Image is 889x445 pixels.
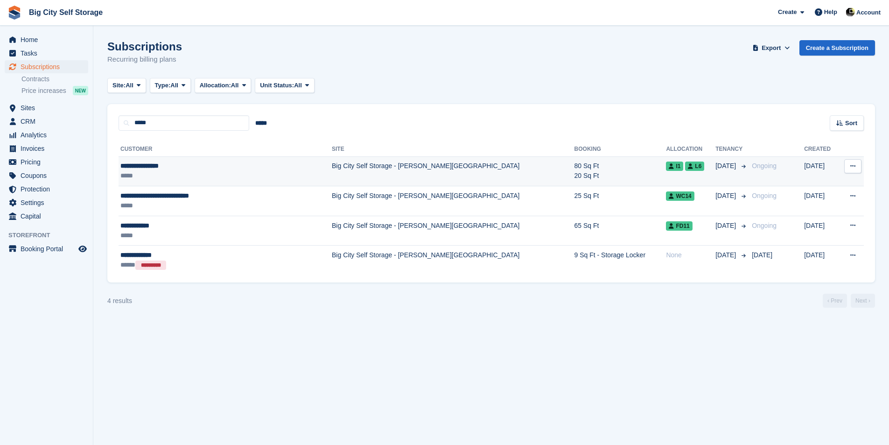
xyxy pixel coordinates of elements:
[294,81,302,90] span: All
[574,156,666,186] td: 80 Sq Ft 20 Sq Ft
[5,183,88,196] a: menu
[8,231,93,240] span: Storefront
[332,186,574,216] td: Big City Self Storage - [PERSON_NAME][GEOGRAPHIC_DATA]
[666,142,715,157] th: Allocation
[155,81,171,90] span: Type:
[856,8,881,17] span: Account
[21,155,77,169] span: Pricing
[5,242,88,255] a: menu
[126,81,133,90] span: All
[778,7,797,17] span: Create
[150,78,191,93] button: Type: All
[107,40,182,53] h1: Subscriptions
[112,81,126,90] span: Site:
[5,196,88,209] a: menu
[715,221,738,231] span: [DATE]
[170,81,178,90] span: All
[332,216,574,246] td: Big City Self Storage - [PERSON_NAME][GEOGRAPHIC_DATA]
[21,183,77,196] span: Protection
[715,250,738,260] span: [DATE]
[715,142,748,157] th: Tenancy
[5,47,88,60] a: menu
[21,101,77,114] span: Sites
[21,60,77,73] span: Subscriptions
[574,186,666,216] td: 25 Sq Ft
[804,216,839,246] td: [DATE]
[5,169,88,182] a: menu
[851,294,875,308] a: Next
[804,156,839,186] td: [DATE]
[255,78,314,93] button: Unit Status: All
[332,156,574,186] td: Big City Self Storage - [PERSON_NAME][GEOGRAPHIC_DATA]
[846,7,855,17] img: Patrick Nevin
[752,251,772,259] span: [DATE]
[107,296,132,306] div: 4 results
[824,7,837,17] span: Help
[5,142,88,155] a: menu
[25,5,106,20] a: Big City Self Storage
[823,294,847,308] a: Previous
[715,191,738,201] span: [DATE]
[21,210,77,223] span: Capital
[5,115,88,128] a: menu
[762,43,781,53] span: Export
[332,246,574,275] td: Big City Self Storage - [PERSON_NAME][GEOGRAPHIC_DATA]
[21,75,88,84] a: Contracts
[73,86,88,95] div: NEW
[715,161,738,171] span: [DATE]
[685,162,704,171] span: L6
[5,101,88,114] a: menu
[799,40,875,56] a: Create a Subscription
[804,186,839,216] td: [DATE]
[5,128,88,141] a: menu
[845,119,857,128] span: Sort
[21,142,77,155] span: Invoices
[752,162,777,170] span: Ongoing
[7,6,21,20] img: stora-icon-8386f47178a22dfd0bd8f6a31ec36ba5ce8667c1dd55bd0f319d3a0aa187defe.svg
[666,221,692,231] span: FD11
[5,155,88,169] a: menu
[260,81,294,90] span: Unit Status:
[119,142,332,157] th: Customer
[107,78,146,93] button: Site: All
[5,33,88,46] a: menu
[21,85,88,96] a: Price increases NEW
[21,196,77,209] span: Settings
[574,216,666,246] td: 65 Sq Ft
[666,250,715,260] div: None
[21,33,77,46] span: Home
[21,47,77,60] span: Tasks
[666,191,694,201] span: WC14
[574,246,666,275] td: 9 Sq Ft - Storage Locker
[21,128,77,141] span: Analytics
[77,243,88,254] a: Preview store
[666,162,683,171] span: I1
[21,169,77,182] span: Coupons
[21,242,77,255] span: Booking Portal
[107,54,182,65] p: Recurring billing plans
[332,142,574,157] th: Site
[5,60,88,73] a: menu
[5,210,88,223] a: menu
[804,246,839,275] td: [DATE]
[200,81,231,90] span: Allocation:
[21,115,77,128] span: CRM
[195,78,252,93] button: Allocation: All
[804,142,839,157] th: Created
[821,294,877,308] nav: Page
[751,40,792,56] button: Export
[21,86,66,95] span: Price increases
[574,142,666,157] th: Booking
[752,192,777,199] span: Ongoing
[231,81,239,90] span: All
[752,222,777,229] span: Ongoing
